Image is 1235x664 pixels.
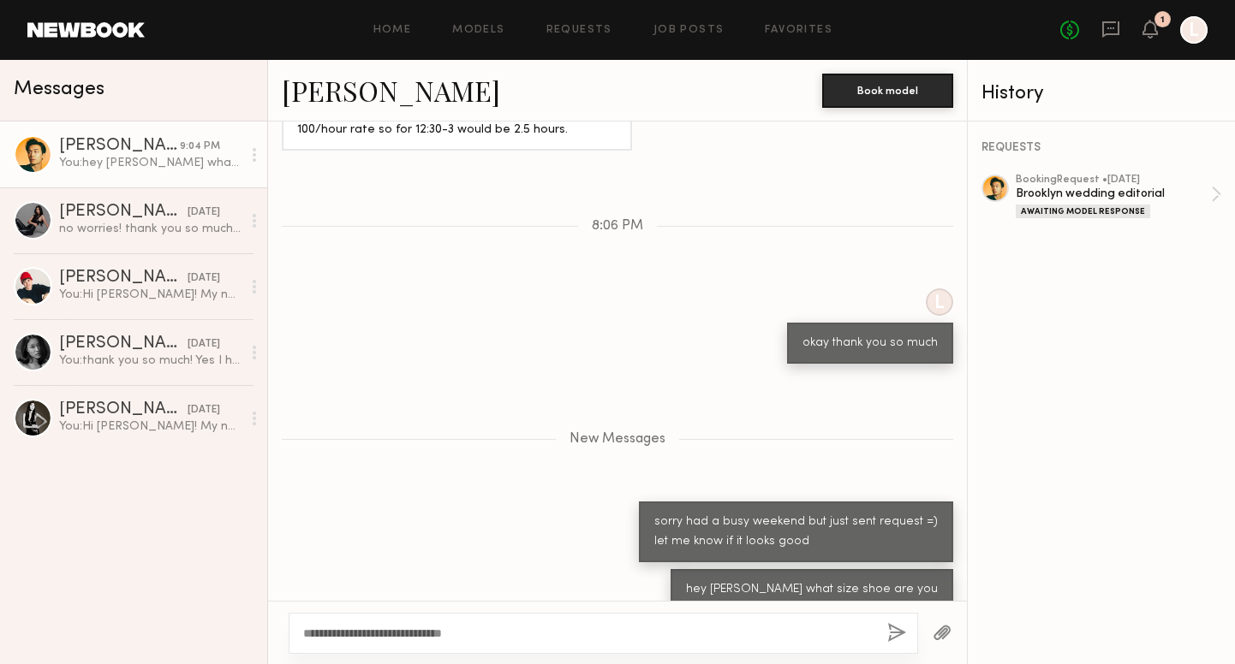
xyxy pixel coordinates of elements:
div: [PERSON_NAME] [59,270,188,287]
div: [DATE] [188,336,220,353]
a: Favorites [765,25,832,36]
div: Brooklyn wedding editorial [1016,186,1211,202]
a: [PERSON_NAME] [282,72,500,109]
div: You: Hi [PERSON_NAME]! My name is [PERSON_NAME], a planner and I are doing a style shoot in [GEOG... [59,418,242,435]
div: [PERSON_NAME] [59,335,188,353]
a: Job Posts [653,25,725,36]
a: Requests [546,25,612,36]
div: [DATE] [188,205,220,221]
div: [PERSON_NAME] [59,401,188,418]
a: L [1180,16,1208,44]
div: no worries! thank you so much [PERSON_NAME]! i just confirmed :)) [59,221,242,237]
span: Messages [14,80,104,99]
div: Yes I can do that time block. We could go off the 100/hour rate so for 12:30-3 would be 2.5 hours. [297,101,617,140]
a: Book model [822,82,953,97]
div: REQUESTS [981,142,1221,154]
div: [DATE] [188,270,220,287]
a: Home [373,25,412,36]
div: You: Hi [PERSON_NAME]! My name is [PERSON_NAME], a planner and I are looking for a model for [DAT... [59,287,242,303]
div: 1 [1160,15,1165,25]
div: booking Request • [DATE] [1016,175,1211,186]
div: [DATE] [188,402,220,418]
div: sorry had a busy weekend but just sent request =) let me know if it looks good [654,513,938,552]
div: You: thank you so much! Yes I have your profile saved! do you know anyone who might be available? [59,353,242,369]
div: hey [PERSON_NAME] what size shoe are you [686,580,938,600]
a: bookingRequest •[DATE]Brooklyn wedding editorialAwaiting Model Response [1016,175,1221,218]
span: 8:06 PM [592,219,643,234]
a: Models [452,25,504,36]
div: Awaiting Model Response [1016,205,1150,218]
button: Book model [822,74,953,108]
span: New Messages [570,432,665,447]
div: [PERSON_NAME] [59,204,188,221]
div: okay thank you so much [802,334,938,353]
div: History [981,84,1221,104]
div: 9:04 PM [180,139,220,155]
div: [PERSON_NAME] [59,138,180,155]
div: You: hey [PERSON_NAME] what size shoe are you [59,155,242,171]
